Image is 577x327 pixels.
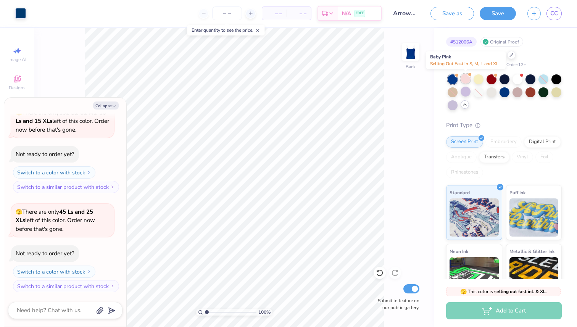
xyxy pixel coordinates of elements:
[430,61,499,67] span: Selling Out Fast in S, M, L and XL
[403,44,418,60] img: Back
[450,257,499,295] img: Neon Ink
[13,266,95,278] button: Switch to a color with stock
[16,109,22,116] span: 🫣
[509,188,525,197] span: Puff Ink
[509,198,559,237] img: Puff Ink
[450,198,499,237] img: Standard
[509,257,559,295] img: Metallic & Glitter Ink
[446,167,483,178] div: Rhinestones
[13,280,119,292] button: Switch to a similar product with stock
[479,151,509,163] div: Transfers
[16,250,74,257] div: Not ready to order yet?
[524,136,561,148] div: Digital Print
[16,150,74,158] div: Not ready to order yet?
[494,288,546,295] strong: selling out fast in L & XL
[480,7,516,20] button: Save
[535,151,553,163] div: Foil
[374,297,419,311] label: Submit to feature on our public gallery.
[9,85,26,91] span: Designs
[446,151,477,163] div: Applique
[450,188,470,197] span: Standard
[546,7,562,20] a: CC
[512,151,533,163] div: Vinyl
[258,309,271,316] span: 100 %
[342,10,351,18] span: N/A
[13,166,95,179] button: Switch to a color with stock
[8,56,26,63] span: Image AI
[110,185,115,189] img: Switch to a similar product with stock
[430,7,474,20] button: Save as
[212,6,242,20] input: – –
[87,269,91,274] img: Switch to a color with stock
[450,247,468,255] span: Neon Ink
[87,170,91,175] img: Switch to a color with stock
[446,121,562,130] div: Print Type
[446,136,483,148] div: Screen Print
[485,136,522,148] div: Embroidery
[16,208,22,216] span: 🫣
[480,37,523,47] div: Original Proof
[509,247,554,255] span: Metallic & Glitter Ink
[446,37,477,47] div: # 512006A
[426,52,506,69] div: Baby Pink
[460,288,467,295] span: 🫣
[550,9,558,18] span: CC
[406,63,416,70] div: Back
[93,101,119,110] button: Collapse
[16,109,109,134] span: There are only left of this color. Order now before that's gone.
[356,11,364,16] span: FREE
[187,25,265,35] div: Enter quantity to see the price.
[267,10,282,18] span: – –
[460,288,547,295] span: This color is .
[387,6,425,21] input: Untitled Design
[16,208,95,233] span: There are only left of this color. Order now before that's gone.
[110,284,115,288] img: Switch to a similar product with stock
[13,181,119,193] button: Switch to a similar product with stock
[291,10,306,18] span: – –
